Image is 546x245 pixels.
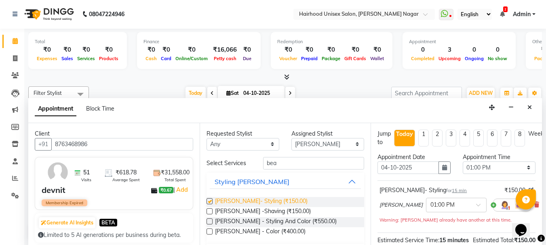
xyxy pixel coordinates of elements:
[473,130,484,147] li: 5
[112,177,140,183] span: Average Spent
[514,237,535,244] span: ₹150.00
[241,56,253,61] span: Due
[391,87,462,99] input: Search Appointment
[379,186,467,195] div: [PERSON_NAME]- Styling
[500,200,510,210] img: Hairdresser.png
[379,217,512,223] small: Warning: [PERSON_NAME] already have another at this time.
[173,45,210,54] div: ₹0
[97,45,120,54] div: ₹0
[75,56,97,61] span: Services
[512,213,538,237] iframe: chat widget
[224,90,241,96] span: Sat
[116,168,137,177] span: ₹618.78
[38,231,190,239] div: Limited to 5 AI generations per business during beta.
[89,3,124,25] b: 08047224946
[35,38,120,45] div: Total
[86,105,114,112] span: Block Time
[524,101,535,114] button: Close
[514,200,524,210] img: Interior.png
[215,217,337,227] span: [PERSON_NAME] - Styling And Color (₹550.00)
[83,168,90,177] span: 51
[200,159,257,168] div: Select Services
[467,88,495,99] button: ADD NEW
[97,56,120,61] span: Products
[463,56,486,61] span: Ongoing
[75,45,97,54] div: ₹0
[210,45,240,54] div: ₹16,066
[486,56,509,61] span: No show
[342,56,368,61] span: Gift Cards
[320,45,342,54] div: ₹0
[299,45,320,54] div: ₹0
[35,138,52,151] button: +91
[277,56,299,61] span: Voucher
[35,56,59,61] span: Expenses
[291,130,364,138] div: Assigned Stylist
[514,130,525,147] li: 8
[396,130,413,138] div: Today
[35,130,193,138] div: Client
[501,130,511,147] li: 7
[51,138,193,151] input: Search by Name/Mobile/Email/Code
[81,177,91,183] span: Visits
[35,102,76,116] span: Appointment
[439,237,469,244] span: 15 minutes
[409,56,436,61] span: Completed
[418,130,429,147] li: 1
[469,90,493,96] span: ADD NEW
[473,237,514,244] span: Estimated Total:
[143,56,159,61] span: Cash
[460,130,470,147] li: 4
[377,161,438,174] input: yyyy-mm-dd
[320,56,342,61] span: Package
[46,161,70,184] img: avatar
[143,38,254,45] div: Finance
[186,87,206,99] span: Today
[212,56,238,61] span: Petty cash
[59,56,75,61] span: Sales
[409,45,436,54] div: 0
[463,153,535,161] div: Appointment Time
[215,207,311,217] span: [PERSON_NAME] -Shaving (₹150.00)
[452,188,467,193] span: 15 min
[263,157,364,170] input: Search by service name
[39,217,95,228] button: Generate AI Insights
[159,56,173,61] span: Card
[463,45,486,54] div: 0
[379,201,423,209] span: [PERSON_NAME]
[42,184,65,196] div: devnit
[59,45,75,54] div: ₹0
[377,153,450,161] div: Appointment Date
[277,45,299,54] div: ₹0
[432,130,443,147] li: 2
[164,177,186,183] span: Total Spent
[215,197,308,207] span: [PERSON_NAME]- Styling (₹150.00)
[99,219,117,226] span: BETA
[409,38,509,45] div: Appointment
[486,45,509,54] div: 0
[173,56,210,61] span: Online/Custom
[529,188,533,193] i: Edit price
[436,45,463,54] div: 3
[161,168,190,177] span: ₹31,558.00
[21,3,76,25] img: logo
[34,90,62,96] span: Filter Stylist
[342,45,368,54] div: ₹0
[503,6,508,12] span: 2
[175,185,189,195] a: Add
[368,56,386,61] span: Wallet
[159,45,173,54] div: ₹0
[377,130,391,147] div: Jump to
[42,199,87,206] span: Membership Expired
[500,10,505,18] a: 2
[446,188,467,193] small: for
[377,237,439,244] span: Estimated Service Time:
[446,130,456,147] li: 3
[513,10,531,19] span: Admin
[299,56,320,61] span: Prepaid
[35,45,59,54] div: ₹0
[368,45,386,54] div: ₹0
[487,130,498,147] li: 6
[159,187,173,193] span: ₹0.67
[173,185,189,195] span: |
